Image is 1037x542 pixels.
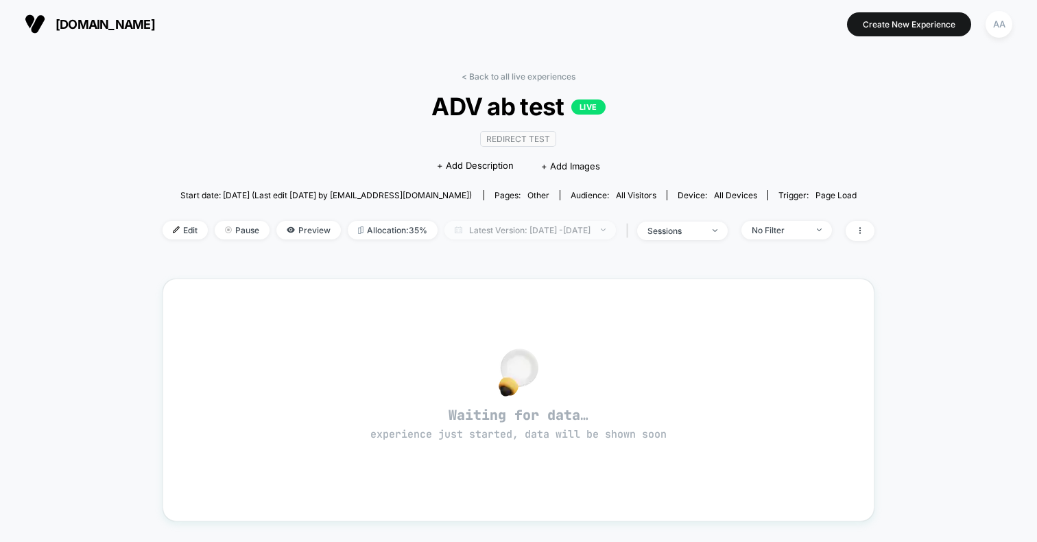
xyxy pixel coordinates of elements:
button: Create New Experience [847,12,971,36]
p: LIVE [571,99,606,115]
span: experience just started, data will be shown soon [370,427,667,441]
span: Start date: [DATE] (Last edit [DATE] by [EMAIL_ADDRESS][DOMAIN_NAME]) [180,190,472,200]
span: Waiting for data… [187,406,850,442]
span: Device: [667,190,767,200]
span: all devices [714,190,757,200]
button: [DOMAIN_NAME] [21,13,159,35]
div: No Filter [752,225,807,235]
div: Pages: [494,190,549,200]
span: | [623,221,637,241]
img: calendar [455,226,462,233]
span: Allocation: 35% [348,221,438,239]
div: Audience: [571,190,656,200]
span: Pause [215,221,270,239]
span: Edit [163,221,208,239]
div: sessions [647,226,702,236]
span: Redirect Test [480,131,556,147]
span: Preview [276,221,341,239]
span: other [527,190,549,200]
span: [DOMAIN_NAME] [56,17,155,32]
img: no_data [499,349,538,397]
img: end [225,226,232,233]
a: < Back to all live experiences [462,71,575,82]
span: + Add Images [541,161,600,172]
img: end [817,228,822,231]
img: end [601,228,606,231]
img: end [713,229,717,232]
img: rebalance [358,226,363,234]
span: Page Load [815,190,857,200]
span: Latest Version: [DATE] - [DATE] [444,221,616,239]
span: All Visitors [616,190,656,200]
button: AA [981,10,1016,38]
img: Visually logo [25,14,45,34]
img: edit [173,226,180,233]
div: Trigger: [778,190,857,200]
span: + Add Description [437,159,514,173]
div: AA [986,11,1012,38]
span: ADV ab test [198,92,839,121]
